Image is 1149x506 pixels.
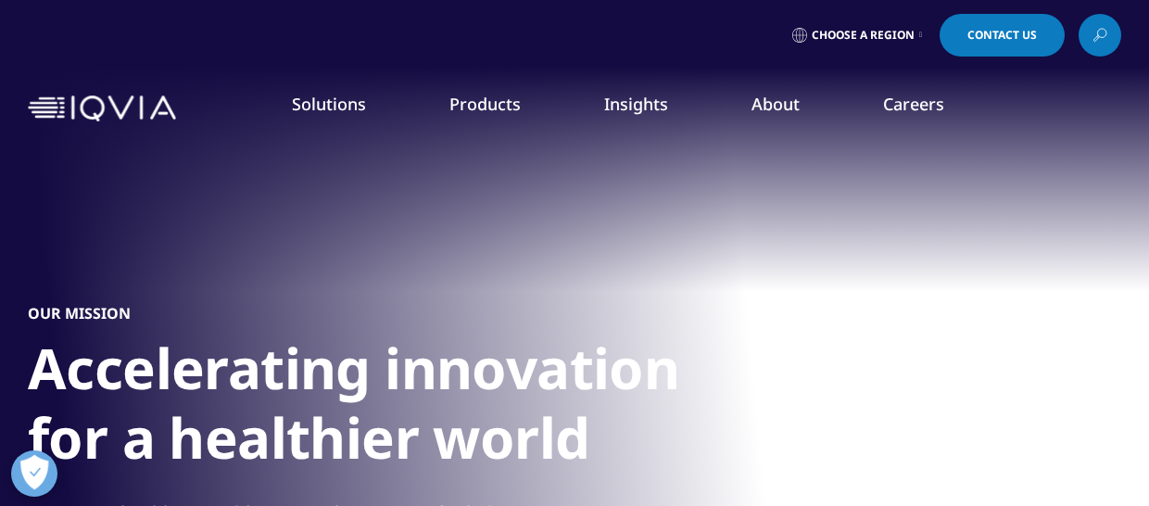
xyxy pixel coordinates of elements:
[183,65,1121,152] nav: Primary
[11,450,57,497] button: Open Preferences
[449,93,521,115] a: Products
[940,14,1065,57] a: Contact Us
[883,93,944,115] a: Careers
[28,95,176,122] img: IQVIA Healthcare Information Technology and Pharma Clinical Research Company
[292,93,366,115] a: Solutions
[604,93,668,115] a: Insights
[812,28,915,43] span: Choose a Region
[28,334,723,484] h1: Accelerating innovation for a healthier world
[28,304,131,323] h5: OUR MISSION
[967,30,1037,41] span: Contact Us
[751,93,800,115] a: About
